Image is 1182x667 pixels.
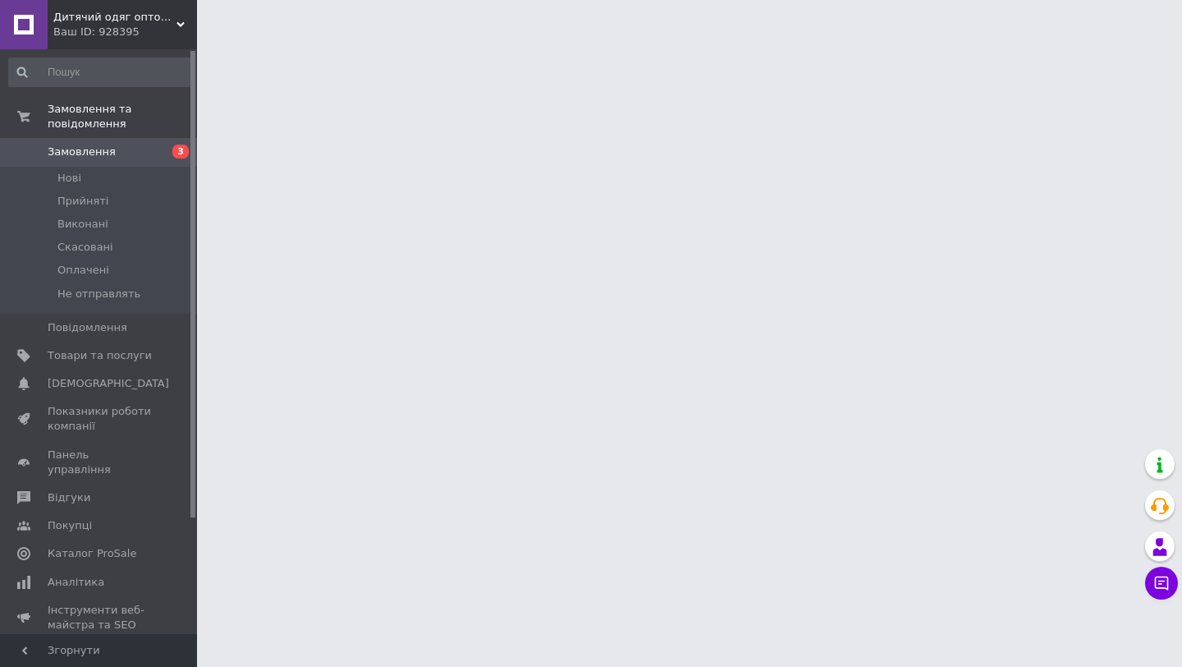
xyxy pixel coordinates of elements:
[57,217,108,232] span: Виконані
[48,518,92,533] span: Покупці
[48,448,152,477] span: Панель управління
[1145,567,1178,600] button: Чат з покупцем
[48,320,127,335] span: Повідомлення
[57,240,113,255] span: Скасовані
[48,376,169,391] span: [DEMOGRAPHIC_DATA]
[57,194,108,209] span: Прийняті
[48,575,104,590] span: Аналітика
[57,263,109,278] span: Оплачені
[57,287,140,301] span: Не отправлять
[48,603,152,632] span: Інструменти веб-майстра та SEO
[48,404,152,434] span: Показники роботи компанії
[172,145,189,159] span: 3
[48,546,136,561] span: Каталог ProSale
[48,102,197,131] span: Замовлення та повідомлення
[48,145,116,159] span: Замовлення
[48,348,152,363] span: Товари та послуги
[53,25,197,39] div: Ваш ID: 928395
[48,490,90,505] span: Відгуки
[8,57,194,87] input: Пошук
[57,171,81,186] span: Нові
[53,10,176,25] span: Дитячий одяг оптом "ISTANBUL BABY"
